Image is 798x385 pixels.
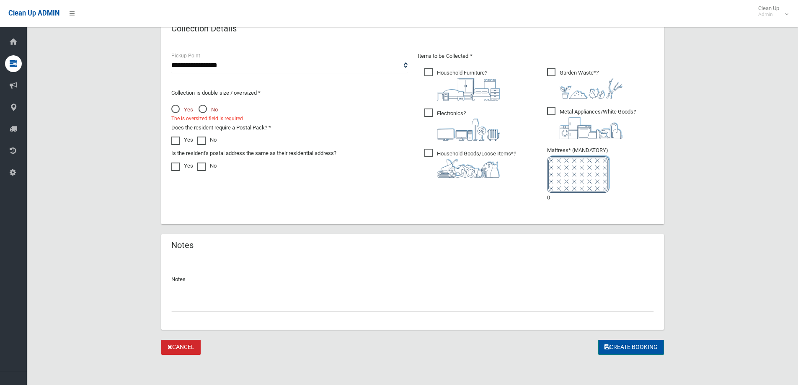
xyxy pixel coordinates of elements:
[418,51,654,61] p: Items to be Collected *
[437,159,500,178] img: b13cc3517677393f34c0a387616ef184.png
[547,107,636,139] span: Metal Appliances/White Goods
[171,274,654,284] p: Notes
[424,149,516,178] span: Household Goods/Loose Items*
[437,78,500,101] img: aa9efdbe659d29b613fca23ba79d85cb.png
[560,70,622,99] i: ?
[171,123,271,133] label: Does the resident require a Postal Pack? *
[171,161,193,171] label: Yes
[560,109,636,139] i: ?
[437,70,500,101] i: ?
[424,68,500,101] span: Household Furniture
[8,9,59,17] span: Clean Up ADMIN
[560,117,622,139] img: 36c1b0289cb1767239cdd3de9e694f19.png
[171,105,193,115] span: Yes
[197,161,217,171] label: No
[754,5,788,18] span: Clean Up
[547,155,610,193] img: e7408bece873d2c1783593a074e5cb2f.png
[547,145,654,203] li: 0
[437,119,500,141] img: 394712a680b73dbc3d2a6a3a7ffe5a07.png
[161,21,247,37] header: Collection Details
[598,340,664,355] button: Create Booking
[199,105,218,115] span: No
[560,78,622,99] img: 4fd8a5c772b2c999c83690221e5242e0.png
[437,110,500,141] i: ?
[437,150,516,178] i: ?
[197,135,217,145] label: No
[547,68,622,99] span: Garden Waste*
[758,11,779,18] small: Admin
[424,109,500,141] span: Electronics
[161,340,201,355] a: Cancel
[171,135,193,145] label: Yes
[171,148,336,158] label: Is the resident's postal address the same as their residential address?
[161,237,204,253] header: Notes
[171,88,408,98] p: Collection is double size / oversized *
[171,114,243,123] span: The is oversized field is required
[547,147,654,193] span: Mattress* (MANDATORY)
